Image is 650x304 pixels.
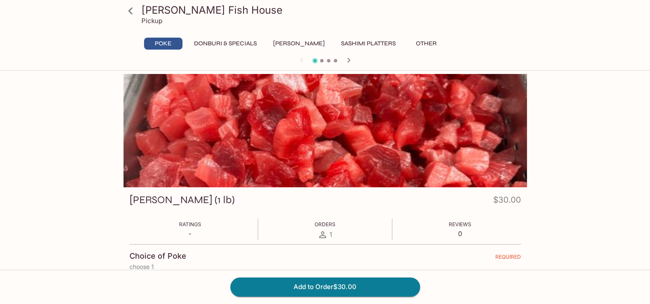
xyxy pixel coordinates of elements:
[144,38,182,50] button: Poke
[129,263,521,270] p: choose 1
[329,230,332,239] span: 1
[268,38,329,50] button: [PERSON_NAME]
[189,38,262,50] button: Donburi & Specials
[179,230,201,238] p: -
[141,3,524,17] h3: [PERSON_NAME] Fish House
[449,230,471,238] p: 0
[315,221,335,227] span: Orders
[407,38,446,50] button: Other
[129,193,235,207] h3: [PERSON_NAME] (1 lb)
[336,38,400,50] button: Sashimi Platters
[129,251,186,261] h4: Choice of Poke
[230,277,420,296] button: Add to Order$30.00
[141,17,162,25] p: Pickup
[124,74,527,187] div: Ahi Poke (1 lb)
[495,254,521,263] span: REQUIRED
[493,193,521,210] h4: $30.00
[179,221,201,227] span: Ratings
[449,221,471,227] span: Reviews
